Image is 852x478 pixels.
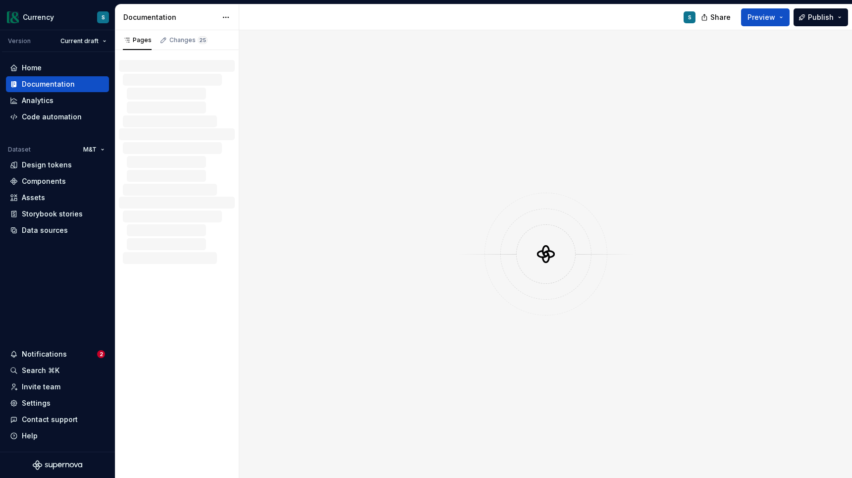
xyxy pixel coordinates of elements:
a: Documentation [6,76,109,92]
div: Home [22,63,42,73]
span: M&T [83,146,97,154]
svg: Supernova Logo [33,460,82,470]
a: Settings [6,395,109,411]
span: Share [710,12,731,22]
a: Invite team [6,379,109,395]
button: Notifications2 [6,346,109,362]
div: Components [22,176,66,186]
div: Documentation [123,12,217,22]
div: S [688,13,692,21]
button: Help [6,428,109,444]
div: Version [8,37,31,45]
div: Pages [123,36,152,44]
div: Contact support [22,415,78,425]
div: Data sources [22,225,68,235]
div: Design tokens [22,160,72,170]
div: S [102,13,105,21]
div: Documentation [22,79,75,89]
a: Components [6,173,109,189]
button: Contact support [6,412,109,427]
div: Invite team [22,382,60,392]
a: Design tokens [6,157,109,173]
div: Storybook stories [22,209,83,219]
div: Dataset [8,146,31,154]
button: M&T [79,143,109,157]
button: Preview [741,8,790,26]
div: Search ⌘K [22,366,59,375]
img: 77b064d8-59cc-4dbd-8929-60c45737814c.png [7,11,19,23]
span: 25 [198,36,208,44]
button: Current draft [56,34,111,48]
div: Code automation [22,112,82,122]
button: CurrencyS [2,6,113,28]
button: Publish [794,8,848,26]
span: Current draft [60,37,99,45]
span: Preview [747,12,775,22]
button: Search ⌘K [6,363,109,378]
a: Home [6,60,109,76]
div: Changes [169,36,208,44]
div: Currency [23,12,54,22]
button: Share [696,8,737,26]
div: Analytics [22,96,53,106]
div: Settings [22,398,51,408]
span: Publish [808,12,834,22]
span: 2 [97,350,105,358]
div: Help [22,431,38,441]
div: Notifications [22,349,67,359]
a: Code automation [6,109,109,125]
div: Assets [22,193,45,203]
a: Data sources [6,222,109,238]
a: Assets [6,190,109,206]
a: Analytics [6,93,109,108]
a: Storybook stories [6,206,109,222]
